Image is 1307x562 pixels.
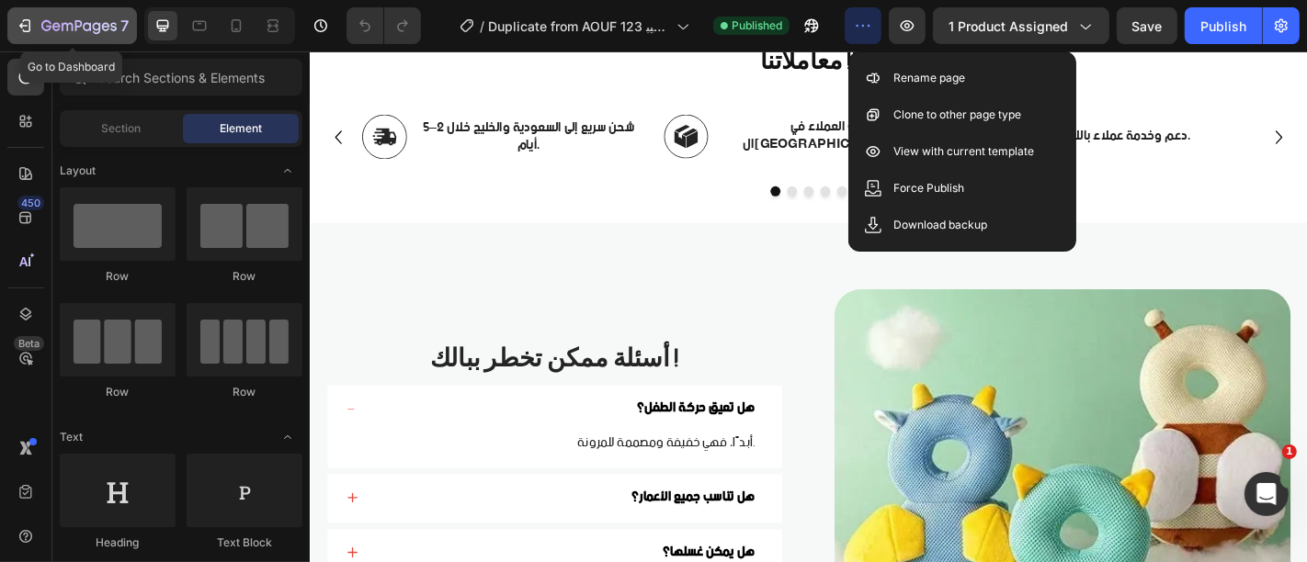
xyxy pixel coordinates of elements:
[102,120,142,137] span: Section
[347,7,421,44] div: Undo/Redo
[14,336,44,351] div: Beta
[949,17,1068,36] span: 1 product assigned
[187,384,302,400] div: Row
[564,150,575,161] button: Dot
[220,120,262,137] span: Element
[120,15,129,37] p: 7
[60,534,176,551] div: Heading
[17,196,44,210] div: 450
[187,268,302,285] div: Row
[480,17,484,36] span: /
[43,425,493,444] p: أبدًا، فهي خفيفة ومصممة للمرونة.
[893,69,965,87] p: Rename page
[893,179,964,197] p: Force Publish
[893,106,1021,124] p: Clone to other page type
[488,17,669,36] span: Duplicate from AOUF 123 حقيبة اطفال لحماية الرأس
[273,422,302,452] span: Toggle open
[17,81,46,110] button: Carousel Back Arrow
[725,71,775,119] img: gempages_569513551299871614-8fd1d2f4-0df3-4fa5-8f1d-e3e15b468501.svg
[1132,18,1163,34] span: Save
[458,75,694,114] p: آلاف العملاء في ال[GEOGRAPHIC_DATA] بنا.
[60,429,83,445] span: Text
[362,387,492,406] p: هل تعيق حركة الطفل؟
[509,150,520,161] button: Dot
[58,71,108,120] img: gempages_569513551299871614-7f5301bf-3953-4f6f-9565-37f5953bf5bc.svg
[1185,7,1262,44] button: Publish
[791,85,974,105] p: دعم وخدمة عملاء باللغة العربية.
[583,150,594,161] button: Dot
[60,59,302,96] input: Search Sections & Elements
[60,163,96,179] span: Layout
[273,156,302,185] span: Toggle open
[528,150,539,161] button: Dot
[933,7,1109,44] button: 1 product assigned
[18,320,523,360] h2: أسئلة ممكن تخطر ببالك !
[732,17,782,34] span: Published
[546,150,557,161] button: Dot
[187,534,302,551] div: Text Block
[7,7,137,44] button: 7
[893,142,1034,161] p: View with current template
[392,71,441,119] img: gempages_569513551299871614-7e281893-f134-4539-92db-8e51cb969673.svg
[356,485,492,504] p: هل تناسب جميع الأعمار؟
[1057,81,1086,110] button: Carousel Next Arrow
[60,384,176,400] div: Row
[1200,17,1246,36] div: Publish
[60,268,176,285] div: Row
[1244,472,1289,516] iframe: Intercom live chat
[1282,444,1297,459] span: 1
[124,76,360,115] p: شحن سريع إلى السعودية والخليج خلال 2–5 أيام.
[1117,7,1177,44] button: Save
[893,216,987,234] p: Download backup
